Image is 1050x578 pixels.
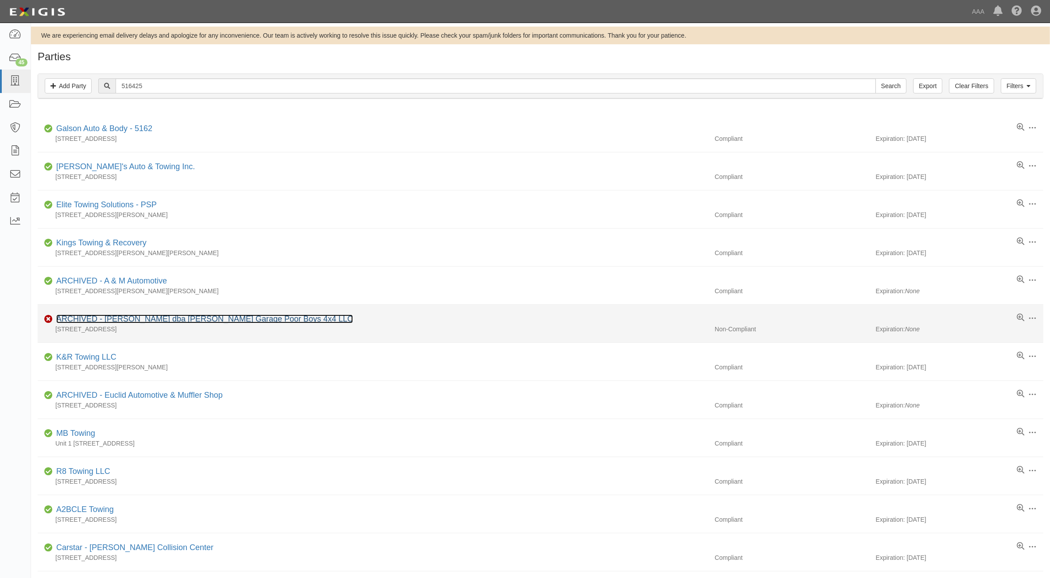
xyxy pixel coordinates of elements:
i: Compliant [44,507,53,513]
div: [STREET_ADDRESS] [38,325,708,334]
a: View results summary [1017,390,1024,399]
div: Compliant [708,134,876,143]
i: Non-Compliant [44,316,53,322]
div: Unit 1 [STREET_ADDRESS] [38,439,708,448]
div: Compliant [708,210,876,219]
a: Add Party [45,78,92,93]
div: Expiration: [DATE] [876,515,1044,524]
div: [STREET_ADDRESS][PERSON_NAME][PERSON_NAME] [38,287,708,295]
i: Compliant [44,126,53,132]
i: Compliant [44,545,53,551]
div: Expiration: [DATE] [876,172,1044,181]
div: [STREET_ADDRESS] [38,401,708,410]
a: Kings Towing & Recovery [56,238,147,247]
div: Non-Compliant [708,325,876,334]
a: ARCHIVED - Euclid Automotive & Muffler Shop [56,391,223,400]
div: Compliant [708,439,876,448]
a: View results summary [1017,542,1024,551]
div: We are experiencing email delivery delays and apologize for any inconvenience. Our team is active... [31,31,1050,40]
div: Compliant [708,287,876,295]
a: MB Towing [56,429,95,438]
a: R8 Towing LLC [56,467,110,476]
div: A2BCLE Towing [53,504,114,516]
i: None [905,326,920,333]
i: Help Center - Complianz [1011,6,1022,17]
div: Carstar - Browning Collision Center [53,542,213,554]
a: A2BCLE Towing [56,505,114,514]
h1: Parties [38,51,1043,62]
div: Euclid Automotive & Muffler Shop [53,390,223,401]
i: Compliant [44,164,53,170]
div: A & M Automotive [53,275,167,287]
div: Expiration: [DATE] [876,363,1044,372]
a: View results summary [1017,161,1024,170]
div: Expiration: [DATE] [876,248,1044,257]
a: ARCHIVED - [PERSON_NAME] dba [PERSON_NAME] Garage Poor Boys 4x4 LLC [56,314,353,323]
a: View results summary [1017,466,1024,475]
div: Expiration: [876,401,1044,410]
div: Expiration: [DATE] [876,210,1044,219]
a: Filters [1001,78,1036,93]
a: [PERSON_NAME]'s Auto & Towing Inc. [56,162,195,171]
div: K&R Towing LLC [53,352,116,363]
div: [STREET_ADDRESS] [38,172,708,181]
a: Clear Filters [949,78,994,93]
i: None [905,287,920,295]
a: Export [913,78,942,93]
div: Bob's Auto & Towing Inc. [53,161,195,173]
i: Compliant [44,469,53,475]
a: Galson Auto & Body - 5162 [56,124,152,133]
div: [STREET_ADDRESS][PERSON_NAME] [38,363,708,372]
div: Compliant [708,172,876,181]
div: [STREET_ADDRESS][PERSON_NAME] [38,210,708,219]
a: View results summary [1017,275,1024,284]
div: 45 [15,58,27,66]
a: View results summary [1017,314,1024,322]
div: Expiration: [DATE] [876,477,1044,486]
a: AAA [968,3,989,20]
div: Elite Towing Solutions - PSP [53,199,157,211]
input: Search [116,78,876,93]
div: Compliant [708,477,876,486]
a: View results summary [1017,352,1024,361]
div: [STREET_ADDRESS][PERSON_NAME][PERSON_NAME] [38,248,708,257]
i: Compliant [44,240,53,246]
a: View results summary [1017,504,1024,513]
div: Expiration: [DATE] [876,553,1044,562]
i: Compliant [44,392,53,399]
div: Compliant [708,248,876,257]
div: Expiration: [DATE] [876,134,1044,143]
div: [STREET_ADDRESS] [38,134,708,143]
div: Compliant [708,401,876,410]
a: ARCHIVED - A & M Automotive [56,276,167,285]
a: View results summary [1017,199,1024,208]
img: logo-5460c22ac91f19d4615b14bd174203de0afe785f0fc80cf4dbbc73dc1793850b.png [7,4,68,20]
a: View results summary [1017,123,1024,132]
i: Compliant [44,278,53,284]
div: Expiration: [876,325,1044,334]
div: Jeremy Gearheart dba Gearheart's Garage Poor Boys 4x4 LLC [53,314,353,325]
div: Compliant [708,553,876,562]
div: Expiration: [DATE] [876,439,1044,448]
div: MB Towing [53,428,95,439]
i: Compliant [44,431,53,437]
div: Kings Towing & Recovery [53,237,147,249]
a: Elite Towing Solutions - PSP [56,200,157,209]
i: Compliant [44,354,53,361]
div: [STREET_ADDRESS] [38,553,708,562]
div: R8 Towing LLC [53,466,110,477]
a: View results summary [1017,428,1024,437]
div: Compliant [708,515,876,524]
a: Carstar - [PERSON_NAME] Collision Center [56,543,213,552]
div: [STREET_ADDRESS] [38,477,708,486]
input: Search [876,78,907,93]
a: K&R Towing LLC [56,353,116,361]
i: None [905,402,920,409]
a: View results summary [1017,237,1024,246]
i: Compliant [44,202,53,208]
div: [STREET_ADDRESS] [38,515,708,524]
div: Expiration: [876,287,1044,295]
div: Compliant [708,363,876,372]
div: Galson Auto & Body - 5162 [53,123,152,135]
